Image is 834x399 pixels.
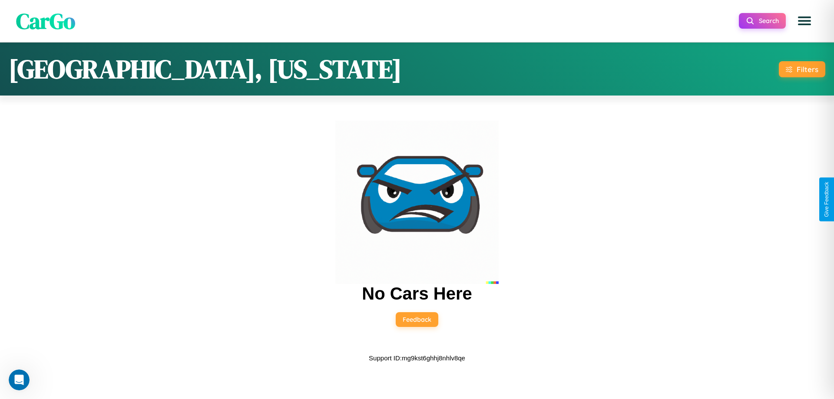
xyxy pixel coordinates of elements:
[797,65,818,74] div: Filters
[759,17,779,25] span: Search
[792,9,817,33] button: Open menu
[824,182,830,217] div: Give Feedback
[362,284,472,303] h2: No Cars Here
[369,352,465,364] p: Support ID: mg9kst6ghhj8nhlv8qe
[779,61,825,77] button: Filters
[335,121,499,284] img: car
[9,51,402,87] h1: [GEOGRAPHIC_DATA], [US_STATE]
[9,369,30,390] iframe: Intercom live chat
[739,13,786,29] button: Search
[396,312,438,327] button: Feedback
[16,6,75,36] span: CarGo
